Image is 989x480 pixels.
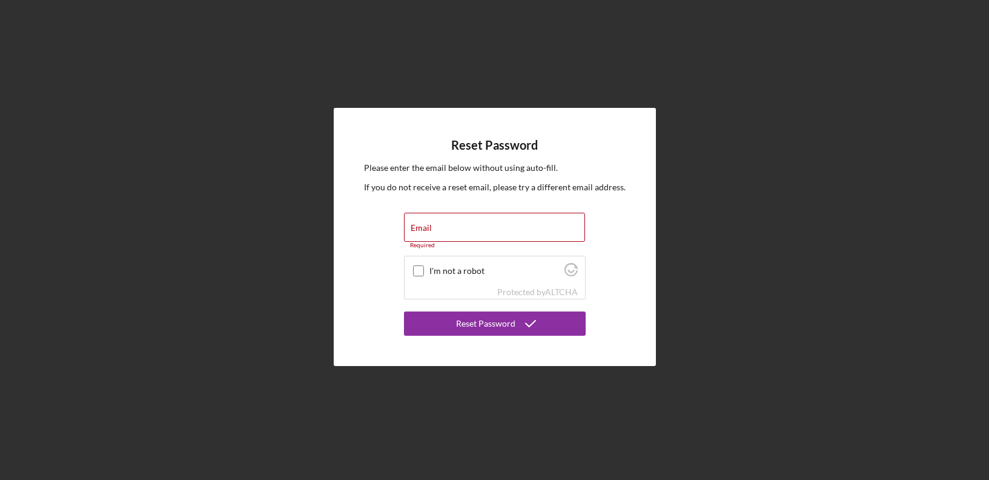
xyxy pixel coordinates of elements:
div: Reset Password [456,312,515,336]
div: Protected by [497,287,578,297]
a: Visit Altcha.org [545,287,578,297]
a: Visit Altcha.org [564,268,578,278]
h4: Reset Password [451,138,538,152]
label: Email [411,223,432,233]
label: I'm not a robot [429,266,561,276]
div: Required [404,242,586,249]
p: Please enter the email below without using auto-fill. [364,161,626,175]
p: If you do not receive a reset email, please try a different email address. [364,181,626,194]
button: Reset Password [404,312,586,336]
